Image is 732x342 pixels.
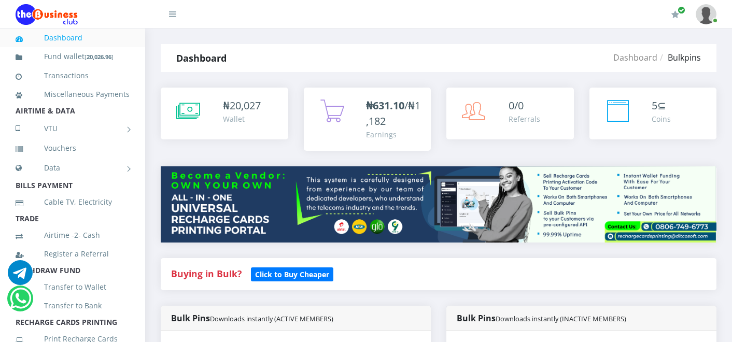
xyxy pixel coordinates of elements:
[10,294,31,311] a: Chat for support
[171,267,242,280] strong: Buying in Bulk?
[16,190,130,214] a: Cable TV, Electricity
[171,312,333,324] strong: Bulk Pins
[16,242,130,266] a: Register a Referral
[176,52,227,64] strong: Dashboard
[230,98,261,112] span: 20,027
[509,113,540,124] div: Referrals
[16,294,130,318] a: Transfer to Bank
[446,88,574,139] a: 0/0 Referrals
[652,113,671,124] div: Coins
[16,155,130,181] a: Data
[16,116,130,141] a: VTU
[87,53,111,61] b: 20,026.96
[696,4,716,24] img: User
[652,98,671,113] div: ⊆
[366,129,421,140] div: Earnings
[223,113,261,124] div: Wallet
[671,10,679,19] i: Renew/Upgrade Subscription
[657,51,701,64] li: Bulkpins
[223,98,261,113] div: ₦
[652,98,657,112] span: 5
[16,26,130,50] a: Dashboard
[210,314,333,323] small: Downloads instantly (ACTIVE MEMBERS)
[509,98,524,112] span: 0/0
[366,98,404,112] b: ₦631.10
[496,314,626,323] small: Downloads instantly (INACTIVE MEMBERS)
[85,53,114,61] small: [ ]
[16,223,130,247] a: Airtime -2- Cash
[16,82,130,106] a: Miscellaneous Payments
[613,52,657,63] a: Dashboard
[251,267,333,280] a: Click to Buy Cheaper
[16,136,130,160] a: Vouchers
[16,4,78,25] img: Logo
[16,275,130,299] a: Transfer to Wallet
[304,88,431,151] a: ₦631.10/₦1,182 Earnings
[457,312,626,324] strong: Bulk Pins
[678,6,685,14] span: Renew/Upgrade Subscription
[161,88,288,139] a: ₦20,027 Wallet
[8,268,33,285] a: Chat for support
[16,45,130,69] a: Fund wallet[20,026.96]
[255,269,329,279] b: Click to Buy Cheaper
[366,98,420,128] span: /₦1,182
[16,64,130,88] a: Transactions
[161,166,716,243] img: multitenant_rcp.png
